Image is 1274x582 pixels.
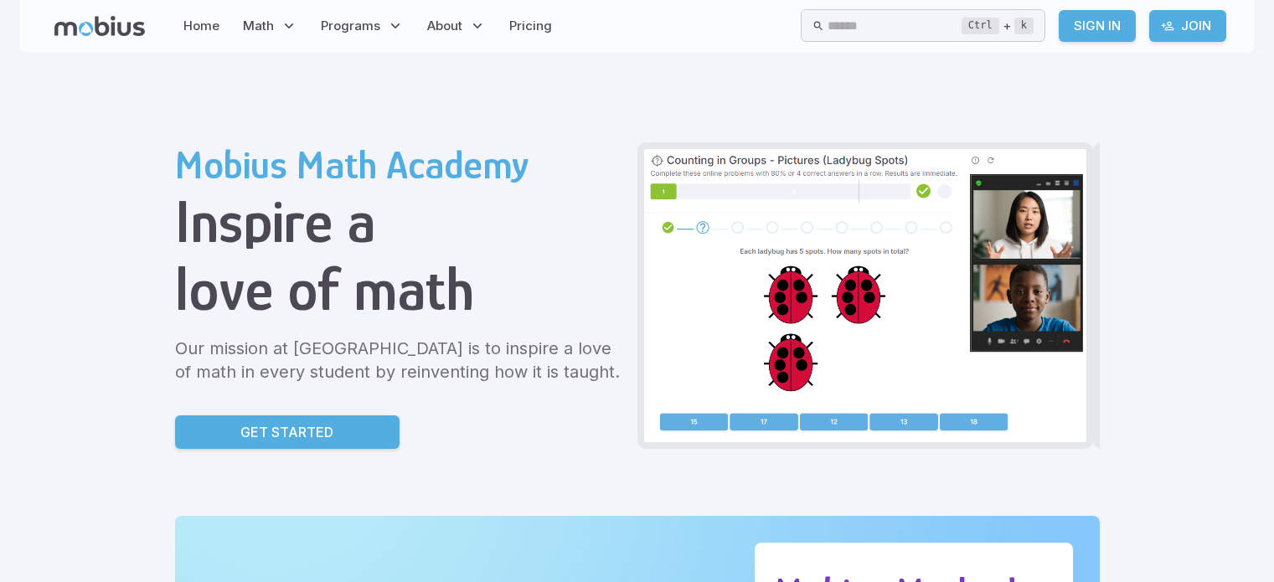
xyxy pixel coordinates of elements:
kbd: k [1014,18,1034,34]
span: Programs [321,17,380,35]
span: Math [243,17,274,35]
p: Our mission at [GEOGRAPHIC_DATA] is to inspire a love of math in every student by reinventing how... [175,337,624,384]
h1: Inspire a [175,188,624,255]
kbd: Ctrl [962,18,999,34]
h2: Mobius Math Academy [175,142,624,188]
a: Join [1149,10,1226,42]
span: About [427,17,462,35]
h1: love of math [175,255,624,323]
div: + [962,16,1034,36]
p: Get Started [240,422,333,442]
a: Get Started [175,415,400,449]
img: Grade 2 Class [644,149,1086,442]
a: Sign In [1059,10,1136,42]
a: Home [178,7,224,45]
a: Pricing [504,7,557,45]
